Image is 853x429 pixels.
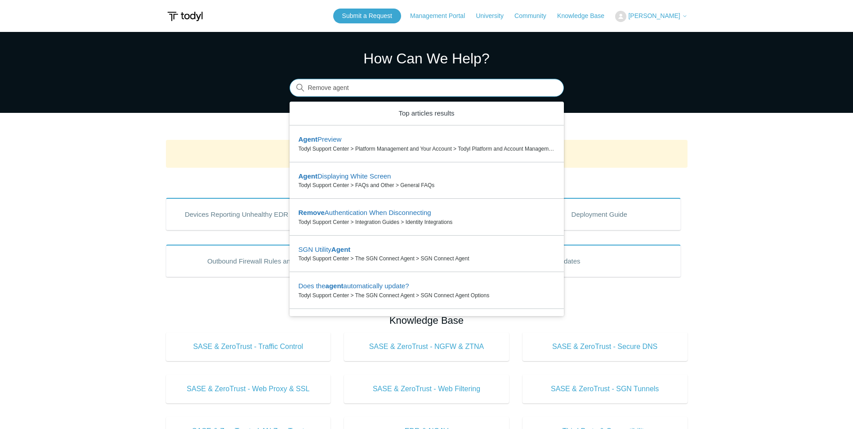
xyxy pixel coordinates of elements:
[166,313,688,328] h2: Knowledge Base
[290,79,564,97] input: Search
[179,384,317,394] span: SASE & ZeroTrust - Web Proxy & SSL
[299,135,342,145] zd-autocomplete-title-multibrand: Suggested result 1 Agent Preview
[523,332,688,361] a: SASE & ZeroTrust - Secure DNS
[299,291,555,299] zd-autocomplete-breadcrumbs-multibrand: Todyl Support Center > The SGN Connect Agent > SGN Connect Agent Options
[628,12,680,19] span: [PERSON_NAME]
[518,198,681,230] a: Deployment Guide
[333,9,401,23] a: Submit a Request
[299,282,409,291] zd-autocomplete-title-multibrand: Suggested result 5 Does the agent automatically update?
[299,209,325,216] em: Remove
[615,11,687,22] button: [PERSON_NAME]
[476,11,512,21] a: University
[557,11,613,21] a: Knowledge Base
[410,11,474,21] a: Management Portal
[299,172,391,182] zd-autocomplete-title-multibrand: Suggested result 2 Agent Displaying White Screen
[357,384,496,394] span: SASE & ZeroTrust - Web Filtering
[514,11,555,21] a: Community
[166,375,331,403] a: SASE & ZeroTrust - Web Proxy & SSL
[299,135,318,143] em: Agent
[299,218,555,226] zd-autocomplete-breadcrumbs-multibrand: Todyl Support Center > Integration Guides > Identity Integrations
[166,198,329,230] a: Devices Reporting Unhealthy EDR States
[166,332,331,361] a: SASE & ZeroTrust - Traffic Control
[299,181,555,189] zd-autocomplete-breadcrumbs-multibrand: Todyl Support Center > FAQs and Other > General FAQs
[166,8,204,25] img: Todyl Support Center Help Center home page
[326,282,344,290] em: agent
[166,245,417,277] a: Outbound Firewall Rules and IPs used by SGN Connect
[299,246,351,255] zd-autocomplete-title-multibrand: Suggested result 4 SGN Utility Agent
[299,209,431,218] zd-autocomplete-title-multibrand: Suggested result 3 Remove Authentication When Disconnecting
[536,384,674,394] span: SASE & ZeroTrust - SGN Tunnels
[523,375,688,403] a: SASE & ZeroTrust - SGN Tunnels
[299,145,555,153] zd-autocomplete-breadcrumbs-multibrand: Todyl Support Center > Platform Management and Your Account > Todyl Platform and Account Management
[536,341,674,352] span: SASE & ZeroTrust - Secure DNS
[331,246,351,253] em: Agent
[357,341,496,352] span: SASE & ZeroTrust - NGFW & ZTNA
[344,375,509,403] a: SASE & ZeroTrust - Web Filtering
[166,175,688,190] h2: Popular Articles
[299,255,555,263] zd-autocomplete-breadcrumbs-multibrand: Todyl Support Center > The SGN Connect Agent > SGN Connect Agent
[179,341,317,352] span: SASE & ZeroTrust - Traffic Control
[290,48,564,69] h1: How Can We Help?
[290,102,564,126] zd-autocomplete-header: Top articles results
[299,172,318,180] em: Agent
[344,332,509,361] a: SASE & ZeroTrust - NGFW & ZTNA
